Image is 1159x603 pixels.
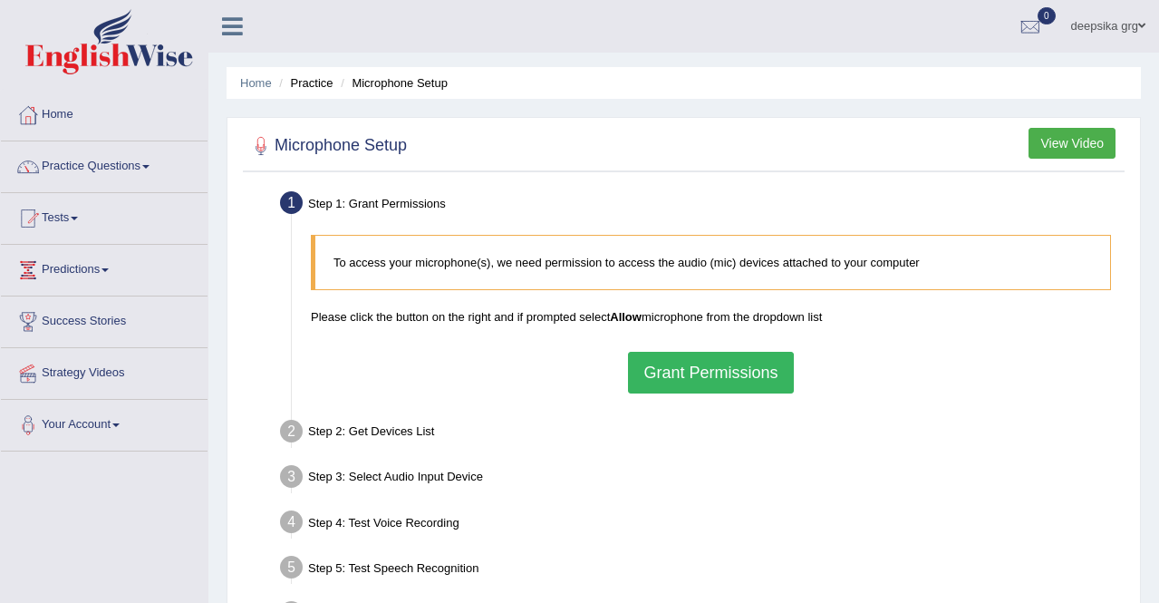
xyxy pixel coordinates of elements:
[610,310,642,324] b: Allow
[240,76,272,90] a: Home
[1,141,208,187] a: Practice Questions
[247,132,407,160] h2: Microphone Setup
[311,308,1111,326] p: Please click the button on the right and if prompted select microphone from the dropdown list
[272,414,1132,454] div: Step 2: Get Devices List
[272,460,1132,500] div: Step 3: Select Audio Input Device
[272,505,1132,545] div: Step 4: Test Voice Recording
[272,550,1132,590] div: Step 5: Test Speech Recognition
[628,352,793,394] button: Grant Permissions
[272,186,1132,226] div: Step 1: Grant Permissions
[333,254,1092,271] p: To access your microphone(s), we need permission to access the audio (mic) devices attached to yo...
[1,193,208,238] a: Tests
[275,74,333,92] li: Practice
[1,90,208,135] a: Home
[1,245,208,290] a: Predictions
[1038,7,1056,24] span: 0
[1029,128,1116,159] button: View Video
[336,74,448,92] li: Microphone Setup
[1,348,208,394] a: Strategy Videos
[1,400,208,445] a: Your Account
[1,297,208,342] a: Success Stories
